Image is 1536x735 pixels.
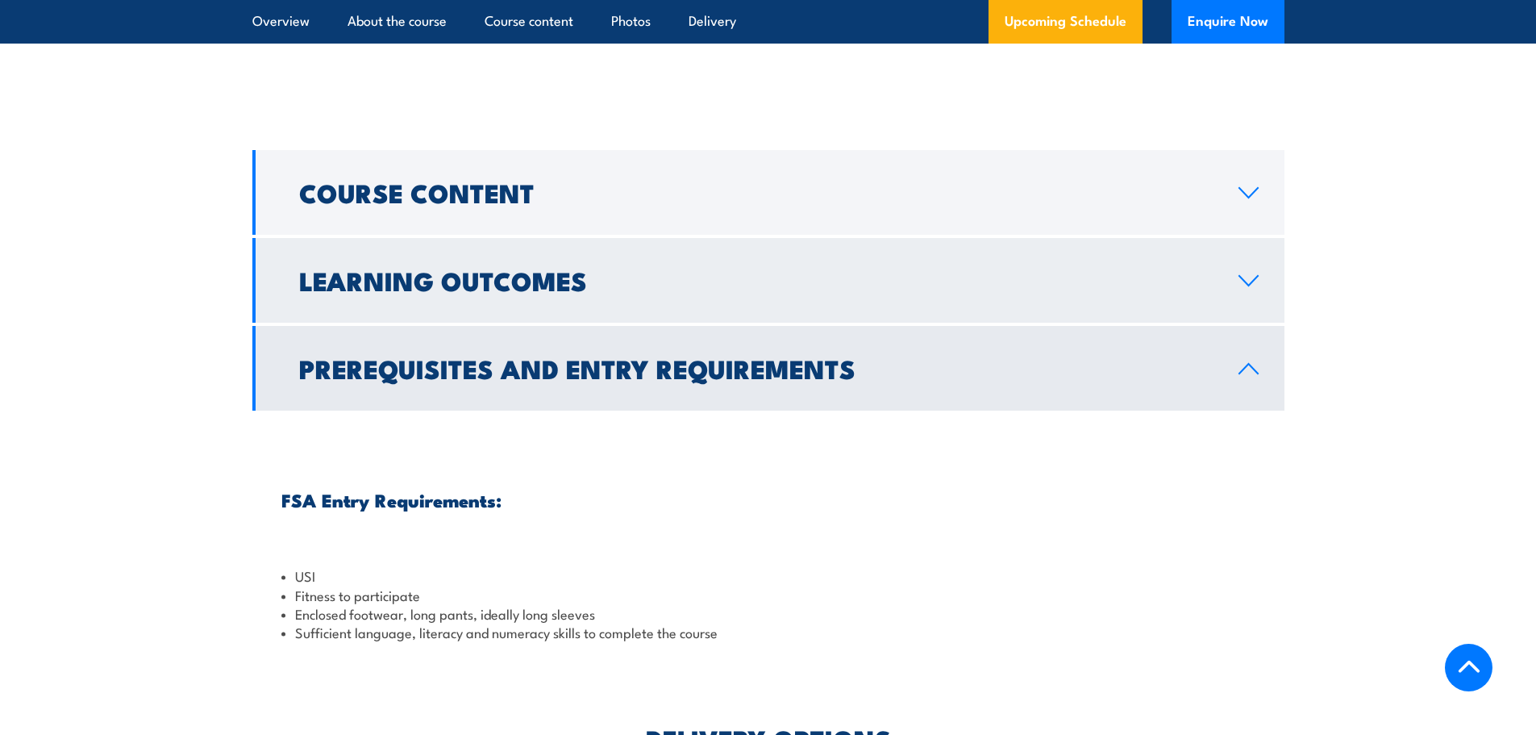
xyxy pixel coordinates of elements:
[252,150,1284,235] a: Course Content
[281,566,1255,585] li: USI
[281,623,1255,641] li: Sufficient language, literacy and numeracy skills to complete the course
[299,357,1213,379] h2: Prerequisites and Entry Requirements
[281,491,1255,509] h3: FSA Entry Requirements:
[299,181,1213,203] h2: Course Content
[252,238,1284,323] a: Learning Outcomes
[281,586,1255,604] li: Fitness to participate
[281,604,1255,623] li: Enclosed footwear, long pants, ideally long sleeves
[299,269,1213,291] h2: Learning Outcomes
[252,326,1284,411] a: Prerequisites and Entry Requirements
